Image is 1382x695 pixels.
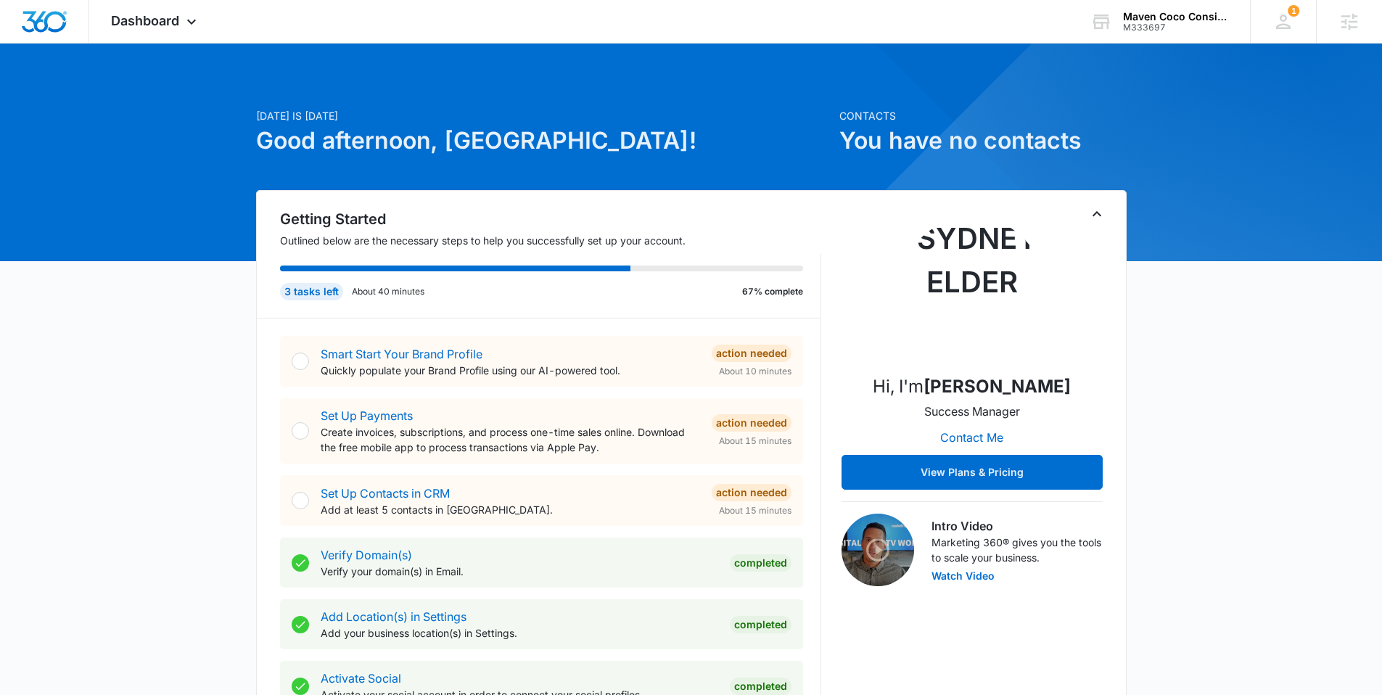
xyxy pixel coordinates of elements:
span: Dashboard [111,13,179,28]
span: 1 [1288,5,1299,17]
a: Set Up Contacts in CRM [321,486,450,501]
img: Sydney Elder [900,217,1045,362]
p: Create invoices, subscriptions, and process one-time sales online. Download the free mobile app t... [321,424,700,455]
div: Action Needed [712,345,791,362]
a: Activate Social [321,671,401,686]
div: Action Needed [712,484,791,501]
p: Hi, I'm [873,374,1071,400]
span: About 15 minutes [719,504,791,517]
button: Toggle Collapse [1088,205,1106,223]
p: Marketing 360® gives you the tools to scale your business. [931,535,1103,565]
a: Smart Start Your Brand Profile [321,347,482,361]
p: Success Manager [924,403,1020,420]
div: notifications count [1288,5,1299,17]
h2: Getting Started [280,208,821,230]
button: View Plans & Pricing [842,455,1103,490]
strong: [PERSON_NAME] [924,376,1071,397]
a: Add Location(s) in Settings [321,609,466,624]
h1: You have no contacts [839,123,1127,158]
p: About 40 minutes [352,285,424,298]
img: Intro Video [842,514,914,586]
p: Contacts [839,108,1127,123]
div: 3 tasks left [280,283,343,300]
div: account id [1123,22,1229,33]
p: Outlined below are the necessary steps to help you successfully set up your account. [280,233,821,248]
p: Quickly populate your Brand Profile using our AI-powered tool. [321,363,700,378]
p: Add your business location(s) in Settings. [321,625,718,641]
div: Completed [730,678,791,695]
a: Verify Domain(s) [321,548,412,562]
button: Watch Video [931,571,995,581]
span: About 10 minutes [719,365,791,378]
button: Contact Me [926,420,1018,455]
h3: Intro Video [931,517,1103,535]
span: About 15 minutes [719,435,791,448]
a: Set Up Payments [321,408,413,423]
p: Add at least 5 contacts in [GEOGRAPHIC_DATA]. [321,502,700,517]
div: Completed [730,554,791,572]
div: account name [1123,11,1229,22]
div: Completed [730,616,791,633]
p: Verify your domain(s) in Email. [321,564,718,579]
p: 67% complete [742,285,803,298]
h1: Good afternoon, [GEOGRAPHIC_DATA]! [256,123,831,158]
div: Action Needed [712,414,791,432]
p: [DATE] is [DATE] [256,108,831,123]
